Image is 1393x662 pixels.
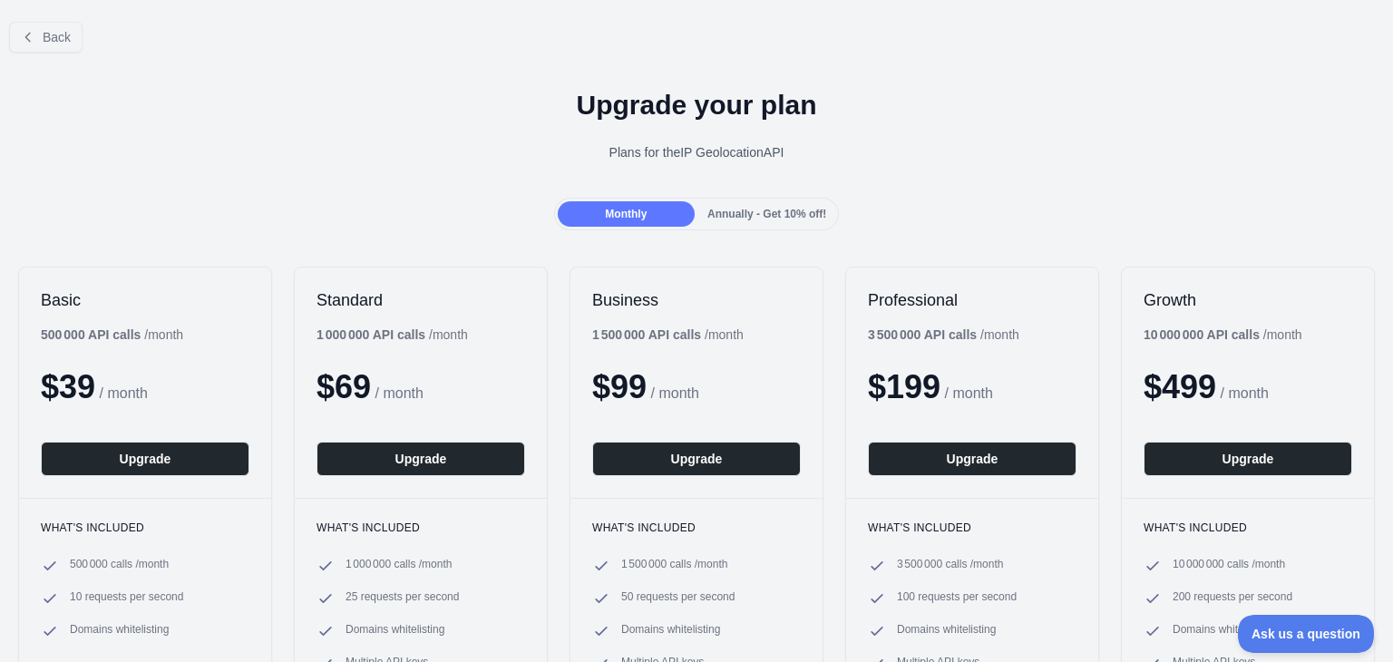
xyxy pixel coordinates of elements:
b: 3 500 000 API calls [868,327,977,342]
b: 1 500 000 API calls [592,327,701,342]
h2: Business [592,289,801,311]
h2: Standard [317,289,525,311]
b: 10 000 000 API calls [1144,327,1260,342]
span: $ 99 [592,368,647,405]
div: / month [868,326,1019,344]
div: / month [592,326,744,344]
span: $ 199 [868,368,940,405]
iframe: Toggle Customer Support [1238,615,1375,653]
h2: Professional [868,289,1076,311]
span: $ 499 [1144,368,1216,405]
div: / month [1144,326,1302,344]
h2: Growth [1144,289,1352,311]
